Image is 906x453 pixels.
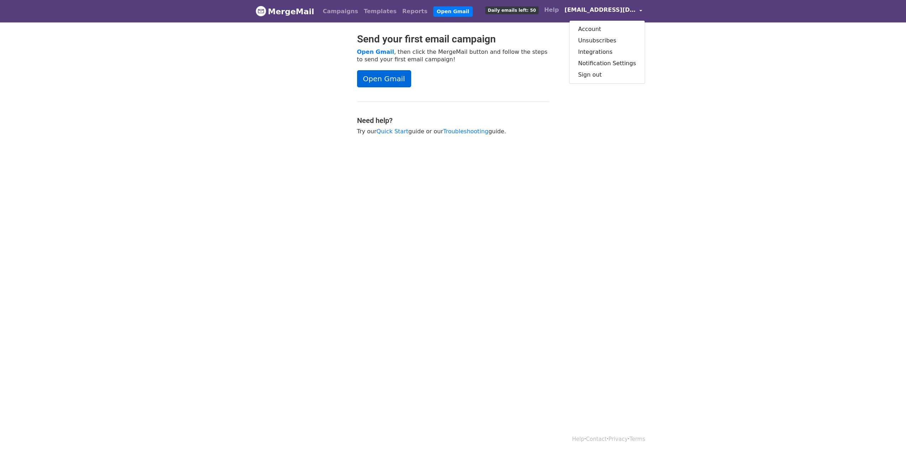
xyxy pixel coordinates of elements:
[608,436,628,442] a: Privacy
[357,128,549,135] p: Try our guide or our guide.
[377,128,408,135] a: Quick Start
[433,6,473,17] a: Open Gmail
[570,35,645,46] a: Unsubscribes
[586,436,607,442] a: Contact
[443,128,488,135] a: Troubleshooting
[870,419,906,453] iframe: Chat Widget
[256,4,314,19] a: MergeMail
[256,6,266,16] img: MergeMail logo
[562,3,645,20] a: [EMAIL_ADDRESS][DOMAIN_NAME]
[570,46,645,58] a: Integrations
[357,33,549,45] h2: Send your first email campaign
[485,6,538,14] span: Daily emails left: 50
[572,436,584,442] a: Help
[357,48,394,55] a: Open Gmail
[357,48,549,63] p: , then click the MergeMail button and follow the steps to send your first email campaign!
[482,3,541,17] a: Daily emails left: 50
[565,6,636,14] span: [EMAIL_ADDRESS][DOMAIN_NAME]
[569,20,645,84] div: [EMAIL_ADDRESS][DOMAIN_NAME]
[541,3,562,17] a: Help
[399,4,430,19] a: Reports
[357,70,411,87] a: Open Gmail
[357,116,549,125] h4: Need help?
[361,4,399,19] a: Templates
[570,58,645,69] a: Notification Settings
[320,4,361,19] a: Campaigns
[570,69,645,81] a: Sign out
[570,24,645,35] a: Account
[629,436,645,442] a: Terms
